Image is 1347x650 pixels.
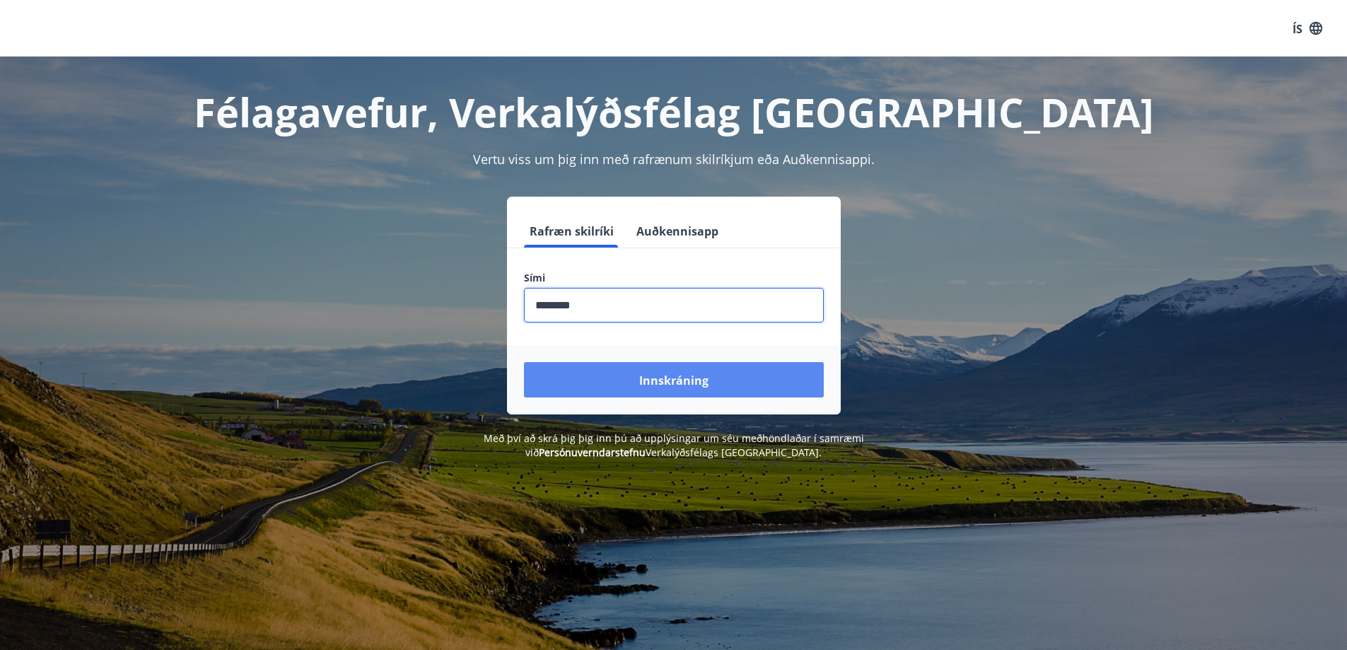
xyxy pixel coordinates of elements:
[1293,21,1302,36] font: ÍS
[539,446,646,459] a: Persónuverndarstefnu
[194,85,1154,139] font: Félagavefur, Verkalýðsfélag [GEOGRAPHIC_DATA]
[1285,15,1330,42] button: ÍS
[639,373,709,388] font: Innskráning
[524,271,545,284] font: Sími
[646,446,822,459] font: Verkalýðsfélags [GEOGRAPHIC_DATA].
[530,224,614,239] font: Rafræn skilríki
[524,362,824,397] button: Innskráning
[636,224,718,239] font: Auðkennisapp
[484,431,864,459] font: Með því að skrá þig þig inn þú að upplýsingar um séu meðhöndlaðar í samræmi við
[473,151,875,168] font: Vertu viss um þig inn með rafrænum skilríkjum eða Auðkennisappi.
